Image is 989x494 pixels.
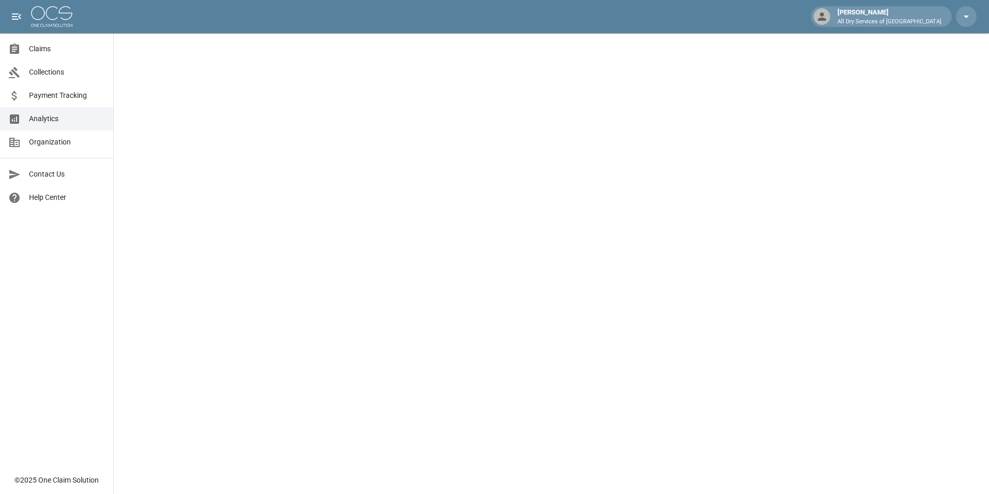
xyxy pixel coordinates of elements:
p: All Dry Services of [GEOGRAPHIC_DATA] [837,18,941,26]
button: open drawer [6,6,27,27]
span: Contact Us [29,169,105,180]
span: Organization [29,137,105,148]
img: ocs-logo-white-transparent.png [31,6,72,27]
span: Payment Tracking [29,90,105,101]
iframe: Embedded Dashboard [114,33,989,491]
span: Claims [29,43,105,54]
span: Collections [29,67,105,78]
span: Analytics [29,113,105,124]
span: Help Center [29,192,105,203]
div: © 2025 One Claim Solution [14,475,99,485]
div: [PERSON_NAME] [833,7,946,26]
